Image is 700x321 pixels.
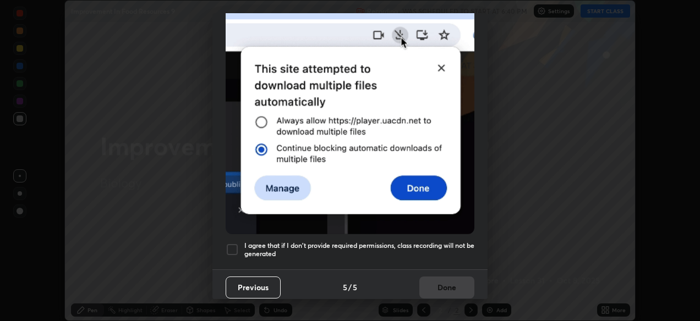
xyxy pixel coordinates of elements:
[343,281,347,293] h4: 5
[353,281,357,293] h4: 5
[348,281,352,293] h4: /
[244,241,474,258] h5: I agree that if I don't provide required permissions, class recording will not be generated
[226,276,281,298] button: Previous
